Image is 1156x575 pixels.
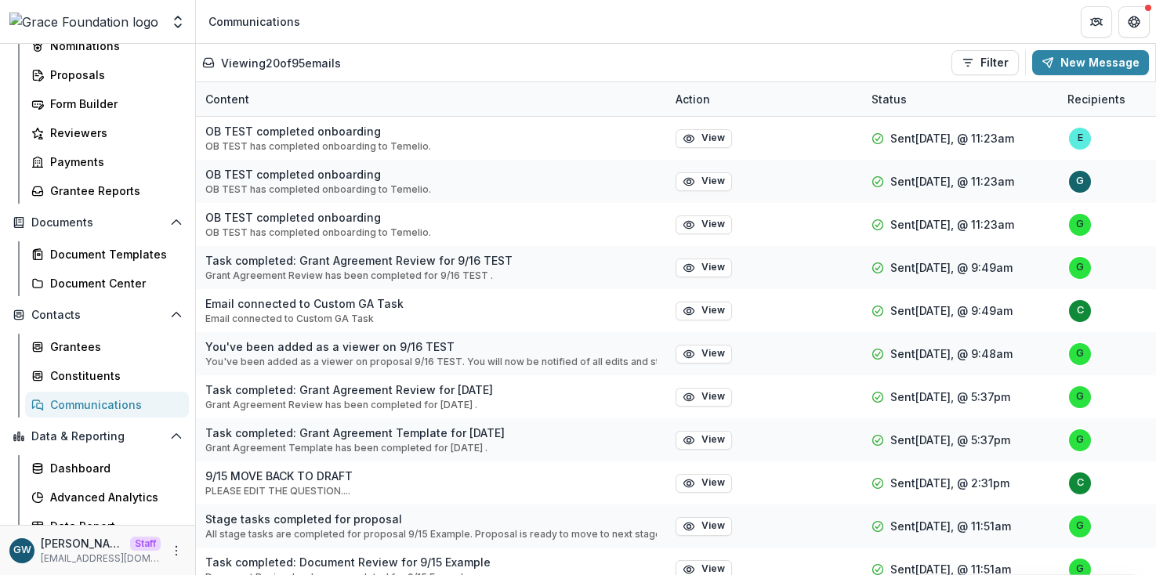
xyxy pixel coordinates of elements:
[205,441,505,455] p: Grant Agreement Template has been completed for [DATE] .
[1118,6,1150,38] button: Get Help
[6,424,189,449] button: Open Data & Reporting
[1032,50,1149,75] button: New Message
[205,355,657,369] p: You've been added as a viewer on proposal 9/16 TEST. You will now be notified of all edits and st...
[196,91,259,107] div: Content
[1076,262,1084,273] div: grace@trytemelio.com
[25,178,189,204] a: Grantee Reports
[890,302,1013,319] p: Sent [DATE], @ 9:49am
[666,82,862,116] div: Action
[676,215,732,234] button: View
[205,183,431,197] p: OB TEST has completed onboarding to Temelio.
[205,382,493,398] p: Task completed: Grant Agreement Review for [DATE]
[50,489,176,505] div: Advanced Analytics
[862,82,1058,116] div: Status
[50,367,176,384] div: Constituents
[50,38,176,54] div: Nominations
[205,312,404,326] p: Email connected to Custom GA Task
[196,82,666,116] div: Content
[25,392,189,418] a: Communications
[25,149,189,175] a: Payments
[50,338,176,355] div: Grantees
[50,67,176,83] div: Proposals
[676,517,732,536] button: View
[50,183,176,199] div: Grantee Reports
[205,468,353,484] p: 9/15 MOVE BACK TO DRAFT
[50,518,176,534] div: Data Report
[1077,306,1084,316] div: charleshackley1873@gmail.com
[676,302,732,320] button: View
[890,173,1014,190] p: Sent [DATE], @ 11:23am
[1076,392,1084,402] div: grace@trytemelio.com
[25,91,189,117] a: Form Builder
[50,460,176,476] div: Dashboard
[205,269,513,283] p: Grant Agreement Review has been completed for 9/16 TEST .
[890,345,1013,362] p: Sent [DATE], @ 9:48am
[50,275,176,291] div: Document Center
[205,226,431,240] p: OB TEST has completed onboarding to Temelio.
[862,91,916,107] div: Status
[951,50,1019,75] button: Filter
[1076,564,1084,574] div: grace@trytemelio.com
[167,541,186,560] button: More
[205,398,493,412] p: Grant Agreement Review has been completed for [DATE] .
[205,123,431,139] p: OB TEST completed onboarding
[25,33,189,59] a: Nominations
[25,241,189,267] a: Document Templates
[205,511,657,527] p: Stage tasks completed for proposal
[1077,478,1084,488] div: charleshackley1873@gmail.com
[50,154,176,170] div: Payments
[25,455,189,481] a: Dashboard
[31,430,164,443] span: Data & Reporting
[666,91,719,107] div: Action
[1076,521,1084,531] div: grace@trytemelio.com
[890,475,1009,491] p: Sent [DATE], @ 2:31pm
[205,554,491,570] p: Task completed: Document Review for 9/15 Example
[890,432,1010,448] p: Sent [DATE], @ 5:37pm
[221,55,341,71] p: Viewing 20 of 95 emails
[31,216,164,230] span: Documents
[676,474,732,493] button: View
[205,166,431,183] p: OB TEST completed onboarding
[1058,91,1135,107] div: Recipients
[25,484,189,510] a: Advanced Analytics
[676,259,732,277] button: View
[1076,349,1084,359] div: grace@trytemelio.com
[25,334,189,360] a: Grantees
[676,129,732,148] button: View
[41,551,161,566] p: [EMAIL_ADDRESS][DOMAIN_NAME]
[50,396,176,413] div: Communications
[205,295,404,312] p: Email connected to Custom GA Task
[676,172,732,191] button: View
[890,389,1010,405] p: Sent [DATE], @ 5:37pm
[25,270,189,296] a: Document Center
[1076,219,1084,230] div: grace@trytemelio.com
[6,302,189,327] button: Open Contacts
[890,518,1011,534] p: Sent [DATE], @ 11:51am
[890,130,1014,146] p: Sent [DATE], @ 11:23am
[205,252,513,269] p: Task completed: Grant Agreement Review for 9/16 TEST
[205,209,431,226] p: OB TEST completed onboarding
[1076,435,1084,445] div: grace@trytemelio.com
[890,216,1014,233] p: Sent [DATE], @ 11:23am
[208,13,300,30] div: Communications
[6,210,189,235] button: Open Documents
[25,363,189,389] a: Constituents
[31,309,164,322] span: Contacts
[25,120,189,146] a: Reviewers
[25,62,189,88] a: Proposals
[167,6,189,38] button: Open entity switcher
[202,10,306,33] nav: breadcrumb
[9,13,158,31] img: Grace Foundation logo
[50,96,176,112] div: Form Builder
[1078,133,1083,143] div: exampleaddress11@gmail.com
[205,139,431,154] p: OB TEST has completed onboarding to Temelio.
[25,513,189,539] a: Data Report
[205,484,353,498] p: PLEASE EDIT THE QUESTION....
[130,537,161,551] p: Staff
[50,125,176,141] div: Reviewers
[205,338,657,355] p: You've been added as a viewer on 9/16 TEST
[13,545,31,555] div: Grace Willig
